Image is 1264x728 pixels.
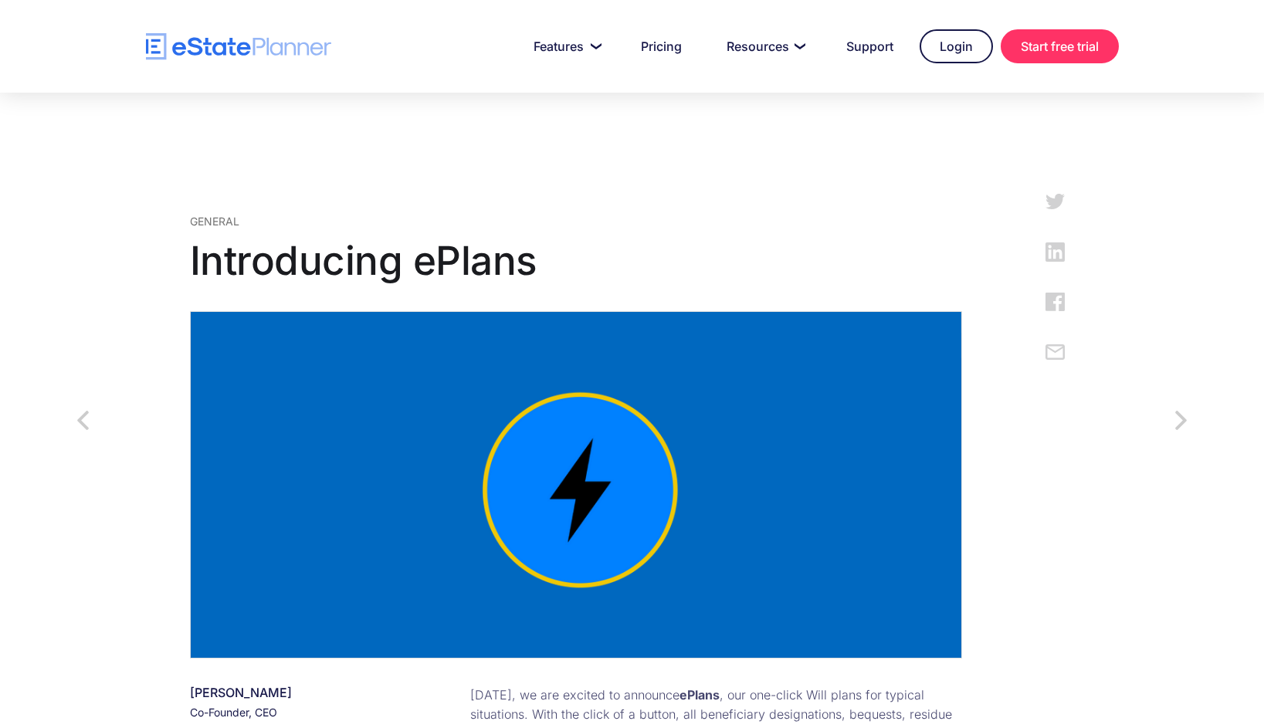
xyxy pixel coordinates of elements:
a: Login [920,29,993,63]
strong: ePlans [679,687,720,703]
a: Start free trial [1001,29,1119,63]
a: Support [828,31,912,62]
a: Features [515,31,615,62]
a: home [146,33,331,60]
div: Co-Founder, CEO [190,704,432,720]
div: General [190,213,962,229]
a: Pricing [622,31,700,62]
a: Resources [708,31,820,62]
h1: Introducing ePlans [190,237,962,284]
div: [PERSON_NAME] [190,686,432,700]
